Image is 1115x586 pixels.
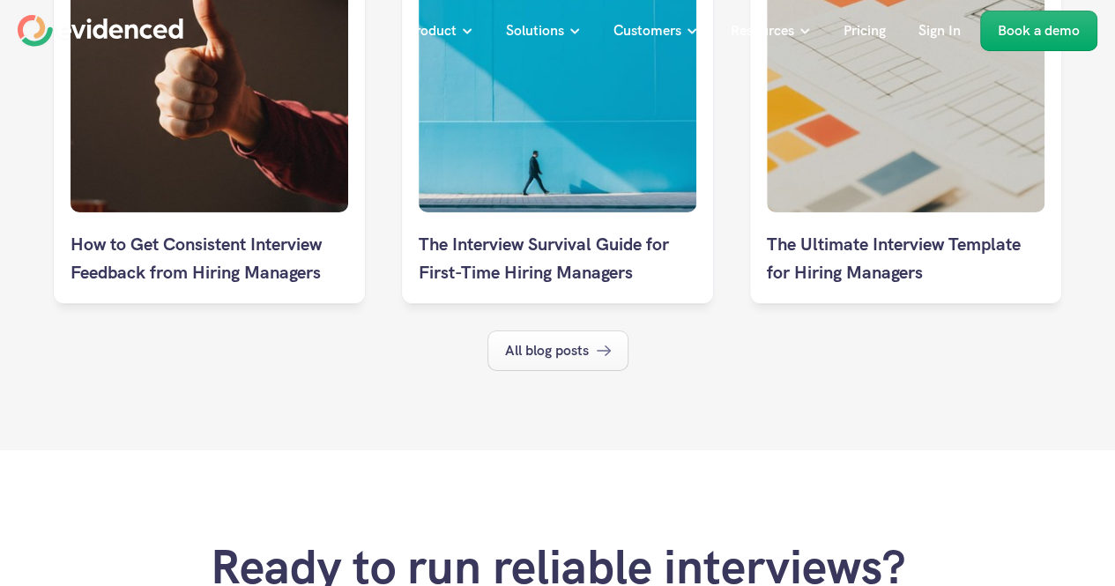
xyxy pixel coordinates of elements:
[731,19,794,42] p: Resources
[918,19,961,42] p: Sign In
[419,230,696,286] p: The Interview Survival Guide for First-Time Hiring Managers
[613,19,681,42] p: Customers
[71,230,348,286] p: How to Get Consistent Interview Feedback from Hiring Managers
[487,330,628,371] a: All blog posts
[830,11,899,51] a: Pricing
[844,19,886,42] p: Pricing
[998,19,1080,42] p: Book a demo
[980,11,1097,51] a: Book a demo
[767,230,1044,286] p: The Ultimate Interview Template for Hiring Managers
[506,19,564,42] p: Solutions
[505,339,589,362] p: All blog posts
[407,19,457,42] p: Product
[18,15,183,47] a: Home
[905,11,974,51] a: Sign In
